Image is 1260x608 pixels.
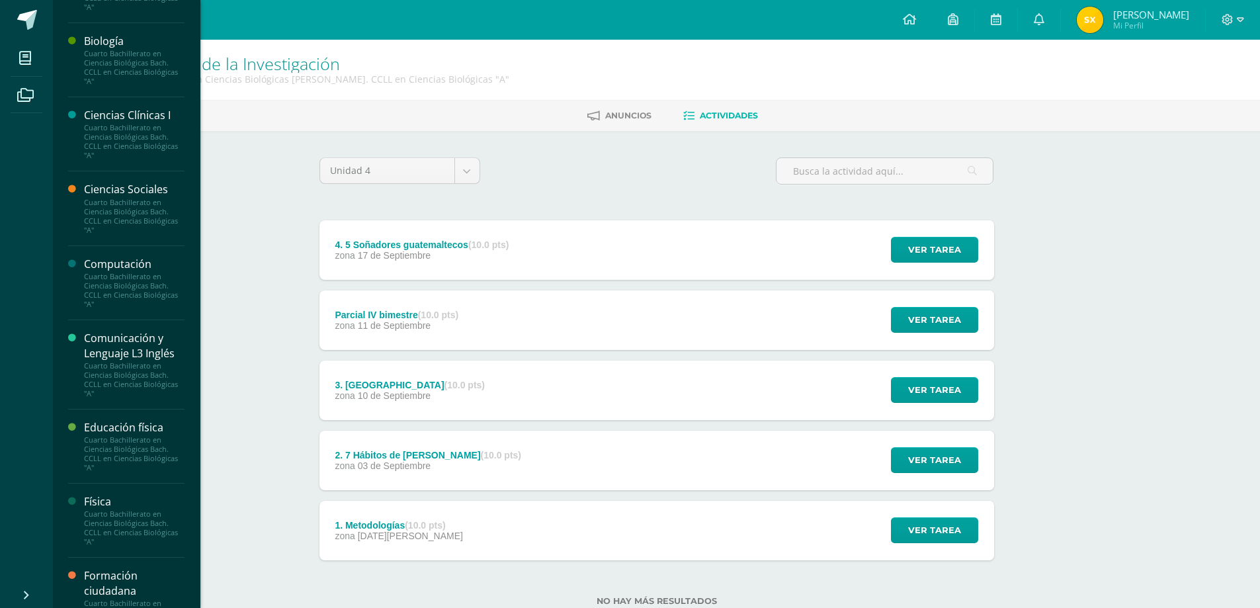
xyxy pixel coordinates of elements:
a: FísicaCuarto Bachillerato en Ciencias Biológicas Bach. CCLL en Ciencias Biológicas "A" [84,494,185,546]
span: zona [335,460,355,471]
button: Ver tarea [891,237,978,263]
span: Ver tarea [908,238,961,262]
span: [DATE][PERSON_NAME] [358,531,463,541]
div: Cuarto Bachillerato en Ciencias Biológicas Bach. CCLL en Ciencias Biológicas "A" [84,272,185,309]
strong: (10.0 pts) [481,450,521,460]
div: Cuarto Bachillerato en Ciencias Biológicas Bach. CCLL en Ciencias Biológicas "A" [84,123,185,160]
span: Ver tarea [908,448,961,472]
a: Metodología de la Investigación [103,52,340,75]
a: Ciencias SocialesCuarto Bachillerato en Ciencias Biológicas Bach. CCLL en Ciencias Biológicas "A" [84,182,185,234]
div: Educación física [84,420,185,435]
div: Comunicación y Lenguaje L3 Inglés [84,331,185,361]
span: Mi Perfil [1113,20,1189,31]
button: Ver tarea [891,447,978,473]
div: 4. 5 Soñadores guatemaltecos [335,239,509,250]
span: Unidad 4 [330,158,444,183]
input: Busca la actividad aquí... [777,158,993,184]
div: 1. Metodologías [335,520,462,531]
span: zona [335,250,355,261]
span: Anuncios [605,110,651,120]
div: 2. 7 Hábitos de [PERSON_NAME] [335,450,521,460]
div: Cuarto Bachillerato en Ciencias Biológicas Bach. CCLL en Ciencias Biológicas 'A' [103,73,509,85]
a: BiologíaCuarto Bachillerato en Ciencias Biológicas Bach. CCLL en Ciencias Biológicas "A" [84,34,185,86]
strong: (10.0 pts) [468,239,509,250]
div: Ciencias Sociales [84,182,185,197]
div: Cuarto Bachillerato en Ciencias Biológicas Bach. CCLL en Ciencias Biológicas "A" [84,435,185,472]
a: Educación físicaCuarto Bachillerato en Ciencias Biológicas Bach. CCLL en Ciencias Biológicas "A" [84,420,185,472]
a: Comunicación y Lenguaje L3 InglésCuarto Bachillerato en Ciencias Biológicas Bach. CCLL en Ciencia... [84,331,185,398]
span: 10 de Septiembre [358,390,431,401]
div: Parcial IV bimestre [335,310,458,320]
div: Cuarto Bachillerato en Ciencias Biológicas Bach. CCLL en Ciencias Biológicas "A" [84,361,185,398]
div: Cuarto Bachillerato en Ciencias Biológicas Bach. CCLL en Ciencias Biológicas "A" [84,49,185,86]
div: Cuarto Bachillerato en Ciencias Biológicas Bach. CCLL en Ciencias Biológicas "A" [84,509,185,546]
a: Actividades [683,105,758,126]
span: 17 de Septiembre [358,250,431,261]
img: 898483df6760928559f977650479a82e.png [1077,7,1103,33]
span: [PERSON_NAME] [1113,8,1189,21]
div: Cuarto Bachillerato en Ciencias Biológicas Bach. CCLL en Ciencias Biológicas "A" [84,198,185,235]
div: Formación ciudadana [84,568,185,599]
button: Ver tarea [891,307,978,333]
div: 3. [GEOGRAPHIC_DATA] [335,380,485,390]
button: Ver tarea [891,377,978,403]
div: Física [84,494,185,509]
a: Ciencias Clínicas ICuarto Bachillerato en Ciencias Biológicas Bach. CCLL en Ciencias Biológicas "A" [84,108,185,160]
span: 03 de Septiembre [358,460,431,471]
span: 11 de Septiembre [358,320,431,331]
span: zona [335,531,355,541]
div: Ciencias Clínicas I [84,108,185,123]
strong: (10.0 pts) [418,310,458,320]
span: Ver tarea [908,378,961,402]
h1: Metodología de la Investigación [103,54,509,73]
span: zona [335,320,355,331]
div: Computación [84,257,185,272]
button: Ver tarea [891,517,978,543]
strong: (10.0 pts) [444,380,485,390]
span: Actividades [700,110,758,120]
span: Ver tarea [908,308,961,332]
span: zona [335,390,355,401]
a: ComputaciónCuarto Bachillerato en Ciencias Biológicas Bach. CCLL en Ciencias Biológicas "A" [84,257,185,309]
label: No hay más resultados [319,596,994,606]
strong: (10.0 pts) [405,520,445,531]
span: Ver tarea [908,518,961,543]
div: Biología [84,34,185,49]
a: Anuncios [587,105,651,126]
a: Unidad 4 [320,158,480,183]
